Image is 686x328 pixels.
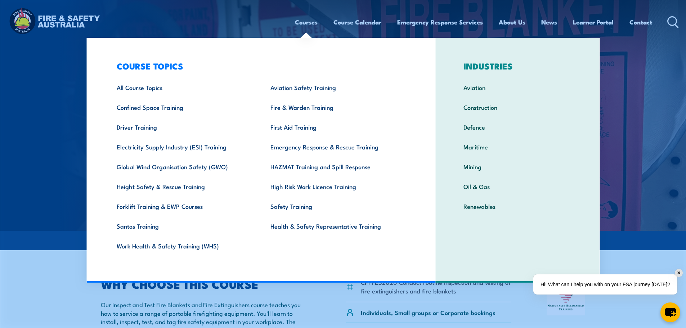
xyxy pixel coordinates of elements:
[361,278,512,295] li: CPPFES2020 Conduct routine inspection and testing of fire extinguishers and fire blankets
[106,137,259,157] a: Electricity Supply Industry (ESI) Training
[333,13,381,32] a: Course Calendar
[541,13,557,32] a: News
[259,216,413,236] a: Health & Safety Representative Training
[452,157,583,176] a: Mining
[452,137,583,157] a: Maritime
[259,77,413,97] a: Aviation Safety Training
[101,279,311,289] h2: WHY CHOOSE THIS COURSE
[452,117,583,137] a: Defence
[106,236,259,256] a: Work Health & Safety Training (WHS)
[295,13,318,32] a: Courses
[629,13,652,32] a: Contact
[499,13,525,32] a: About Us
[452,176,583,196] a: Oil & Gas
[675,269,683,277] div: ✕
[533,274,677,295] div: Hi! What can I help you with on your FSA journey [DATE]?
[259,196,413,216] a: Safety Training
[259,97,413,117] a: Fire & Warden Training
[106,157,259,176] a: Global Wind Organisation Safety (GWO)
[106,196,259,216] a: Forklift Training & EWP Courses
[259,117,413,137] a: First Aid Training
[106,97,259,117] a: Confined Space Training
[452,196,583,216] a: Renewables
[660,302,680,322] button: chat-button
[106,117,259,137] a: Driver Training
[397,13,483,32] a: Emergency Response Services
[259,176,413,196] a: High Risk Work Licence Training
[106,176,259,196] a: Height Safety & Rescue Training
[452,97,583,117] a: Construction
[106,61,413,71] h3: COURSE TOPICS
[452,61,583,71] h3: INDUSTRIES
[259,157,413,176] a: HAZMAT Training and Spill Response
[106,77,259,97] a: All Course Topics
[106,216,259,236] a: Santos Training
[361,308,496,316] p: Individuals, Small groups or Corporate bookings
[452,77,583,97] a: Aviation
[259,137,413,157] a: Emergency Response & Rescue Training
[573,13,614,32] a: Learner Portal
